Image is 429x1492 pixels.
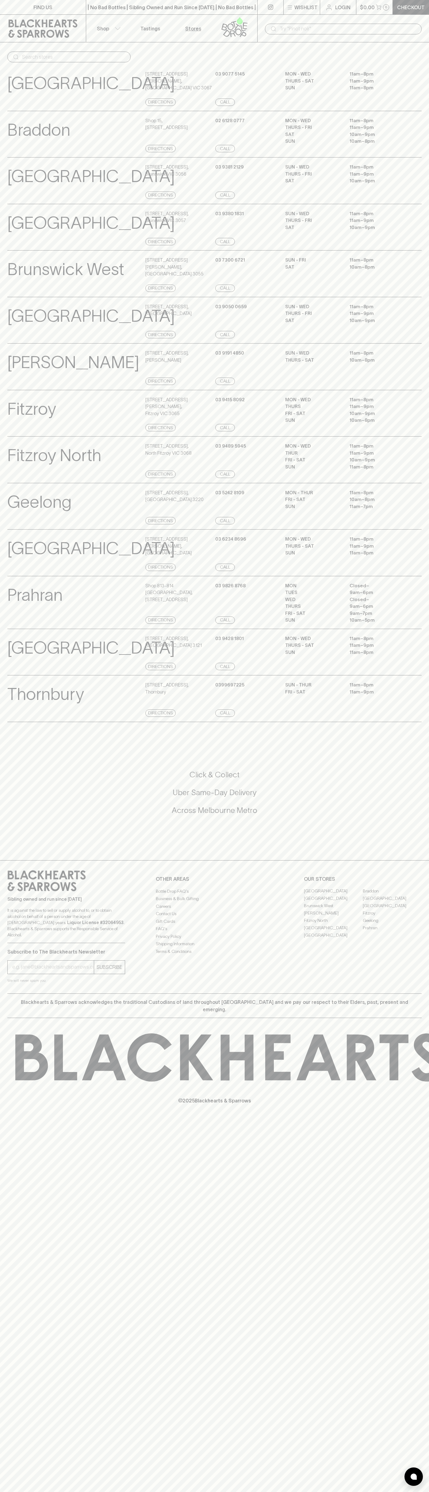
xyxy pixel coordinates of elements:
a: Gift Cards [156,918,274,925]
a: Fitzroy [363,910,422,917]
p: 11am – 9pm [350,310,405,317]
a: [GEOGRAPHIC_DATA] [363,902,422,910]
p: 10am – 9pm [350,410,405,417]
p: MON - WED [285,117,340,124]
p: 03 9381 2129 [215,164,244,171]
a: Directions [145,145,176,152]
p: [GEOGRAPHIC_DATA] [7,71,175,96]
p: Brunswick West [7,257,124,282]
p: SUN - WED [285,164,340,171]
p: 10am – 9pm [350,177,405,185]
p: Blackhearts & Sparrows acknowledges the traditional Custodians of land throughout [GEOGRAPHIC_DAT... [12,998,417,1013]
p: THURS - FRI [285,124,340,131]
p: 11am – 8pm [350,257,405,264]
input: Search stores [22,52,126,62]
a: Directions [145,285,176,292]
a: [GEOGRAPHIC_DATA] [304,924,363,932]
p: Fitzroy [7,396,56,422]
p: 0399697225 [215,682,244,689]
p: SUN - FRI [285,257,340,264]
p: 11am – 9pm [350,78,405,85]
p: 03 6234 8696 [215,536,246,543]
p: Wishlist [294,4,318,11]
a: Braddon [363,888,422,895]
p: OUR STORES [304,875,422,883]
p: Tastings [140,25,160,32]
p: THURS - SAT [285,357,340,364]
p: SUN [285,617,340,624]
a: Prahran [363,924,422,932]
p: Shop 813-814 [GEOGRAPHIC_DATA] , [STREET_ADDRESS] [145,582,214,603]
p: 11am – 9pm [350,124,405,131]
a: Call [215,331,235,338]
p: 11am – 8pm [350,303,405,310]
p: MON - WED [285,396,340,403]
p: 11am – 8pm [350,71,405,78]
p: TUES [285,589,340,596]
p: SAT [285,224,340,231]
a: Call [215,285,235,292]
p: SAT [285,177,340,185]
a: Directions [145,616,176,624]
a: Directions [145,424,176,431]
p: [STREET_ADDRESS][PERSON_NAME] , [GEOGRAPHIC_DATA] [145,536,214,557]
p: SUN [285,550,340,557]
p: 11am – 9pm [350,543,405,550]
p: 10am – 5pm [350,617,405,624]
p: SUN - WED [285,210,340,217]
p: $0.00 [360,4,375,11]
a: Directions [145,331,176,338]
p: THURS - FRI [285,310,340,317]
p: 11am – 8pm [350,84,405,91]
p: [STREET_ADDRESS] , [GEOGRAPHIC_DATA] 3220 [145,489,204,503]
div: Call to action block [7,745,422,848]
p: It is against the law to sell or supply alcohol to, or to obtain alcohol on behalf of a person un... [7,907,125,938]
p: MON - WED [285,635,340,642]
a: Directions [145,99,176,106]
a: Call [215,145,235,152]
p: We will never spam you [7,977,125,984]
p: SUN [285,138,340,145]
p: 10am – 8pm [350,357,405,364]
p: [STREET_ADDRESS] , Brunswick VIC 3057 [145,210,189,224]
a: [GEOGRAPHIC_DATA] [304,932,363,939]
a: Business & Bulk Gifting [156,895,274,903]
p: [GEOGRAPHIC_DATA] [7,303,175,329]
p: 11am – 8pm [350,635,405,642]
h5: Click & Collect [7,770,422,780]
p: MON - THUR [285,489,340,496]
p: 11am – 8pm [350,164,405,171]
p: 03 9428 1801 [215,635,244,642]
a: FAQ's [156,925,274,933]
p: 11am – 9pm [350,689,405,696]
p: 10am – 9pm [350,317,405,324]
p: THURS - SAT [285,642,340,649]
a: Call [215,424,235,431]
p: 11am – 7pm [350,503,405,510]
a: Call [215,564,235,571]
p: FRI - SAT [285,610,340,617]
a: Terms & Conditions [156,948,274,955]
p: 03 9415 8092 [215,396,245,403]
a: Brunswick West [304,902,363,910]
p: [STREET_ADDRESS][PERSON_NAME] , Fitzroy VIC 3065 [145,396,214,417]
p: 11am – 8pm [350,443,405,450]
p: Shop 15 , [STREET_ADDRESS] [145,117,188,131]
p: [GEOGRAPHIC_DATA] [7,536,175,561]
p: SAT [285,317,340,324]
a: Contact Us [156,910,274,918]
p: 11am – 9pm [350,403,405,410]
img: bubble-icon [411,1474,417,1480]
a: Privacy Policy [156,933,274,940]
a: Call [215,471,235,478]
p: Closed – [350,582,405,589]
a: Directions [145,517,176,524]
p: 03 9380 1831 [215,210,244,217]
p: [STREET_ADDRESS] , North Fitzroy VIC 3068 [145,443,192,457]
a: Careers [156,903,274,910]
p: SUN - WED [285,350,340,357]
p: THURS [285,403,340,410]
a: Tastings [129,15,172,42]
h5: Across Melbourne Metro [7,805,422,815]
p: Closed – [350,596,405,603]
